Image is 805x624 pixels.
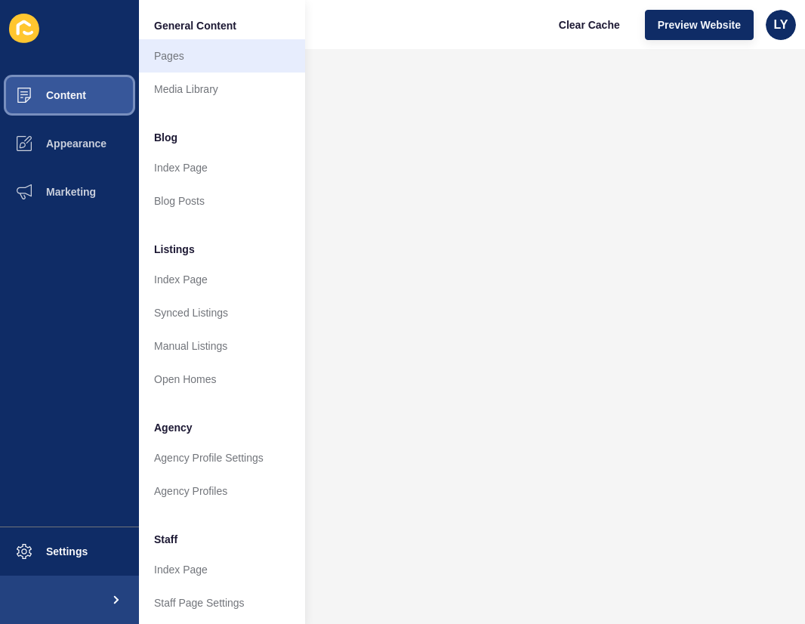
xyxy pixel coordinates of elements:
[154,420,193,435] span: Agency
[139,184,305,218] a: Blog Posts
[546,10,633,40] button: Clear Cache
[139,329,305,363] a: Manual Listings
[154,130,177,145] span: Blog
[139,263,305,296] a: Index Page
[139,441,305,474] a: Agency Profile Settings
[154,242,195,257] span: Listings
[559,17,620,32] span: Clear Cache
[139,73,305,106] a: Media Library
[154,18,236,33] span: General Content
[774,17,788,32] span: LY
[645,10,754,40] button: Preview Website
[139,586,305,619] a: Staff Page Settings
[139,296,305,329] a: Synced Listings
[139,151,305,184] a: Index Page
[139,39,305,73] a: Pages
[154,532,177,547] span: Staff
[658,17,741,32] span: Preview Website
[139,363,305,396] a: Open Homes
[139,474,305,508] a: Agency Profiles
[139,553,305,586] a: Index Page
